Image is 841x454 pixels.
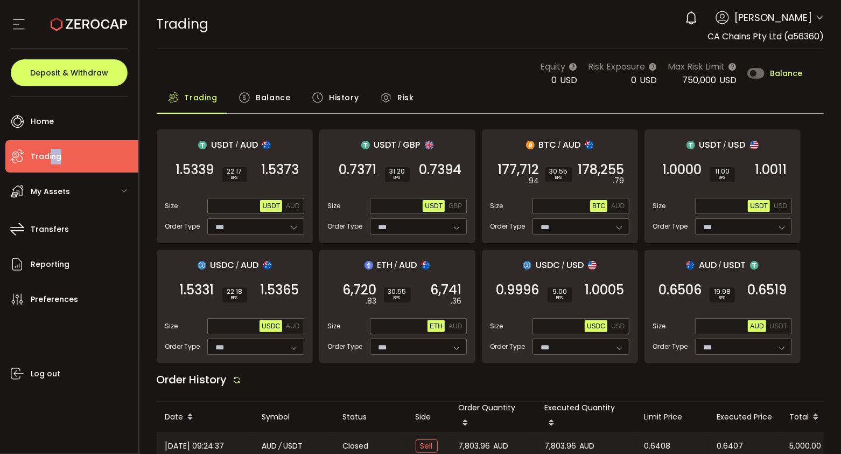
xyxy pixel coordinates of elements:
em: / [562,260,565,270]
span: AUD [494,440,509,452]
span: USDC [211,258,235,272]
div: Symbol [254,411,334,423]
span: USDT [374,138,397,152]
button: USDT [260,200,282,212]
span: Order History [157,372,227,387]
span: Size [490,201,503,211]
img: usdt_portfolio.svg [198,141,207,149]
span: 0.6407 [717,440,744,452]
span: USD [728,138,746,152]
div: Executed Quantity [536,402,636,432]
div: Date [157,408,254,427]
span: 30.55 [388,288,407,295]
button: USDC [585,320,607,332]
span: 0 [551,74,557,86]
i: BPS [227,175,243,181]
button: AUD [748,320,766,332]
span: USDT [770,322,788,330]
span: ETH [430,322,443,330]
button: AUD [609,200,627,212]
em: .94 [528,175,539,187]
span: Reporting [31,257,69,272]
em: / [235,140,239,150]
em: / [236,260,240,270]
button: USD [609,320,627,332]
i: BPS [388,295,407,301]
span: ETH [377,258,393,272]
span: Order Type [328,342,363,352]
span: Order Type [165,222,200,231]
span: 1.0011 [755,164,787,175]
span: Size [653,201,666,211]
button: USDT [423,200,445,212]
span: Size [328,321,341,331]
span: USDT [211,138,234,152]
span: USD [640,74,657,86]
div: Executed Price [709,411,781,423]
span: Preferences [31,292,78,307]
span: AUD [400,258,417,272]
img: usdc_portfolio.svg [198,261,206,270]
span: AUD [240,138,258,152]
span: AUD [699,258,717,272]
span: BTC [539,138,557,152]
span: AUD [262,440,277,452]
span: 178,255 [578,164,625,175]
img: usd_portfolio.svg [588,261,597,270]
span: 1.0000 [663,164,702,175]
span: AUD [286,322,299,330]
i: BPS [389,175,405,181]
img: aud_portfolio.svg [686,261,695,270]
div: Status [334,411,407,423]
span: 0.9996 [496,285,539,295]
span: Risk [397,87,414,108]
span: Transfers [31,222,69,237]
span: Closed [343,441,369,452]
span: Sell [416,439,438,453]
span: 6,741 [431,285,462,295]
span: Balance [256,87,290,108]
span: USDT [262,202,280,210]
span: AUD [563,138,581,152]
button: BTC [590,200,607,212]
button: Deposit & Withdraw [11,59,128,86]
span: BTC [592,202,605,210]
img: usdc_portfolio.svg [523,261,531,270]
span: 0.6506 [659,285,702,295]
img: aud_portfolio.svg [263,261,272,270]
span: 1.5365 [261,285,299,295]
span: Size [490,321,503,331]
span: 1.5339 [176,164,214,175]
span: Balance [770,70,802,77]
span: USDC [536,258,560,272]
span: Deposit & Withdraw [30,69,108,77]
img: usdt_portfolio.svg [361,141,370,149]
span: USD [774,202,787,210]
span: GBP [448,202,462,210]
span: 1.5373 [262,164,299,175]
span: Order Type [653,342,688,352]
span: Order Type [490,222,525,231]
button: AUD [284,200,302,212]
div: Limit Price [636,411,709,423]
img: btc_portfolio.svg [526,141,535,149]
i: BPS [714,175,731,181]
span: USDT [425,202,443,210]
span: USDT [284,440,303,452]
img: aud_portfolio.svg [422,261,430,270]
span: 0.6519 [748,285,787,295]
span: USDC [262,322,280,330]
span: 22.18 [227,288,243,295]
span: Size [328,201,341,211]
span: Order Type [490,342,525,352]
div: Side [407,411,450,423]
button: USDT [748,200,770,212]
span: AUD [448,322,462,330]
span: 30.55 [550,168,568,175]
button: USD [772,200,789,212]
button: ETH [427,320,445,332]
span: USD [611,322,625,330]
iframe: Chat Widget [787,402,841,454]
span: Home [31,114,54,129]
